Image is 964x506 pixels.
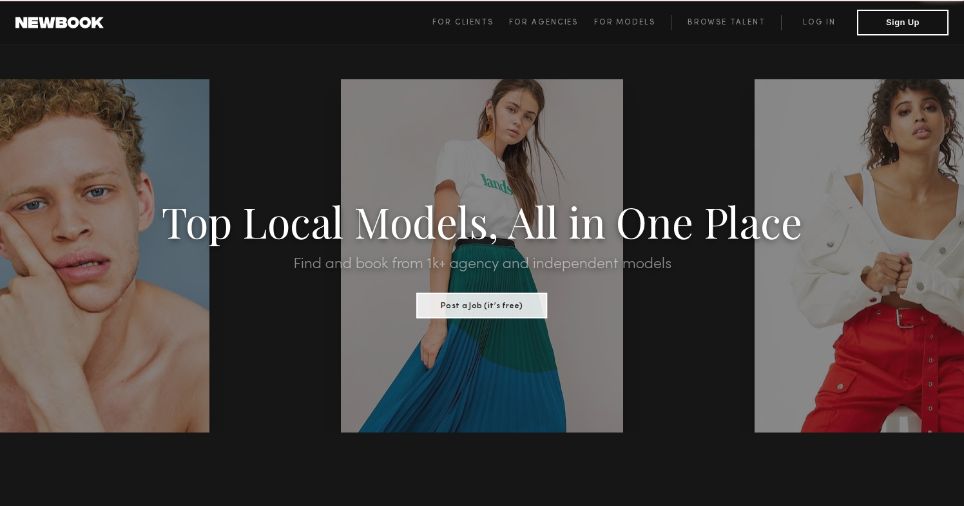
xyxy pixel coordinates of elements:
[857,10,949,35] button: Sign Up
[417,297,548,311] a: Post a Job (it’s free)
[72,201,892,241] h1: Top Local Models, All in One Place
[432,15,509,30] a: For Clients
[509,15,593,30] a: For Agencies
[432,19,494,26] span: For Clients
[509,19,578,26] span: For Agencies
[781,15,857,30] a: Log in
[594,15,671,30] a: For Models
[671,15,781,30] a: Browse Talent
[417,293,548,318] button: Post a Job (it’s free)
[594,19,655,26] span: For Models
[72,257,892,272] h2: Find and book from 1k+ agency and independent models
